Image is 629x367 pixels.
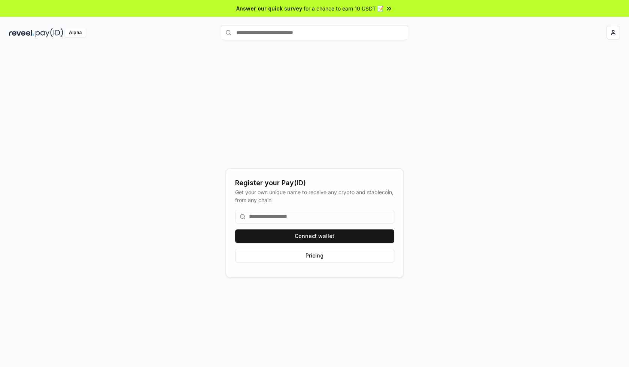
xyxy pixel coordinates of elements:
[9,28,34,37] img: reveel_dark
[304,4,384,12] span: for a chance to earn 10 USDT 📝
[235,229,394,243] button: Connect wallet
[65,28,86,37] div: Alpha
[235,188,394,204] div: Get your own unique name to receive any crypto and stablecoin, from any chain
[235,249,394,262] button: Pricing
[36,28,63,37] img: pay_id
[236,4,302,12] span: Answer our quick survey
[235,178,394,188] div: Register your Pay(ID)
